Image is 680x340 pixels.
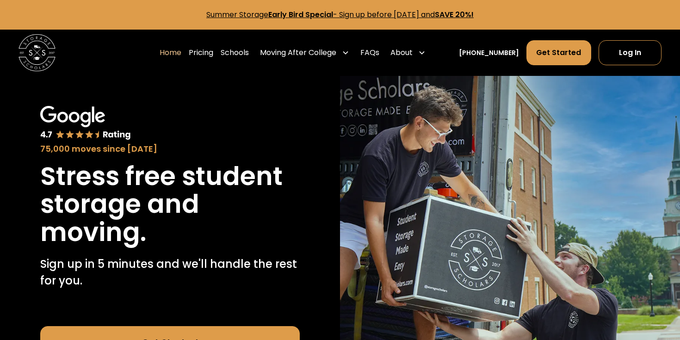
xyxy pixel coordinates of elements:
[260,47,336,58] div: Moving After College
[40,256,300,289] p: Sign up in 5 minutes and we'll handle the rest for you.
[599,40,661,65] a: Log In
[160,40,181,66] a: Home
[206,9,474,20] a: Summer StorageEarly Bird Special- Sign up before [DATE] andSAVE 20%!
[256,40,353,66] div: Moving After College
[435,9,474,20] strong: SAVE 20%!
[19,34,56,71] a: home
[390,47,413,58] div: About
[221,40,249,66] a: Schools
[526,40,591,65] a: Get Started
[268,9,333,20] strong: Early Bird Special
[459,48,519,58] a: [PHONE_NUMBER]
[40,142,300,155] div: 75,000 moves since [DATE]
[387,40,429,66] div: About
[360,40,379,66] a: FAQs
[40,162,300,247] h1: Stress free student storage and moving.
[40,106,131,141] img: Google 4.7 star rating
[189,40,213,66] a: Pricing
[19,34,56,71] img: Storage Scholars main logo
